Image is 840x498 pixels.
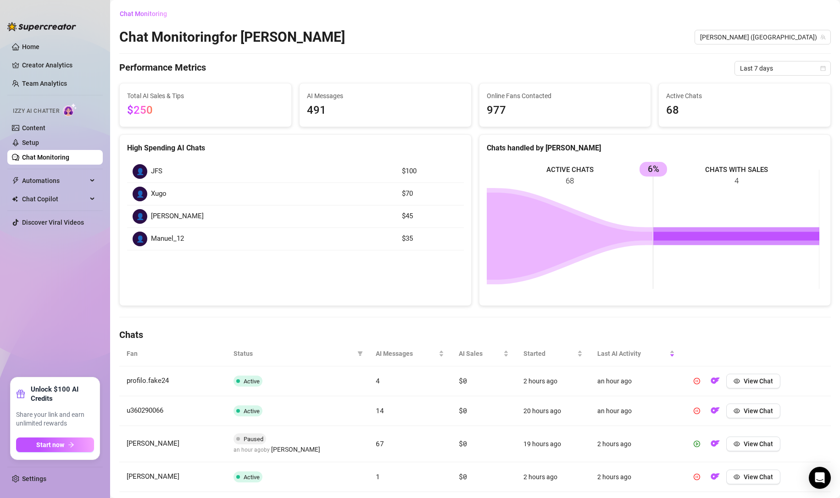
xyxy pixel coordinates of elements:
span: $250 [127,104,153,116]
span: eye [734,474,740,480]
span: Last 7 days [740,61,825,75]
button: Chat Monitoring [119,6,174,21]
div: Chats handled by [PERSON_NAME] [487,142,823,154]
span: Start now [36,441,64,448]
span: Active [244,408,260,415]
span: [PERSON_NAME] [127,439,179,448]
img: OF [711,472,720,481]
span: u360290066 [127,406,163,415]
img: OF [711,406,720,415]
a: OF [708,475,723,482]
a: OF [708,379,723,387]
span: 14 [376,406,384,415]
span: Total AI Sales & Tips [127,91,284,101]
span: $0 [459,406,467,415]
td: 2 hours ago [516,462,590,492]
span: Last AI Activity [597,349,668,359]
span: profilo.fake24 [127,376,169,385]
h4: Chats [119,328,831,341]
span: eye [734,441,740,447]
a: OF [708,442,723,449]
span: Active [244,378,260,385]
img: Chat Copilot [12,196,18,202]
a: Discover Viral Videos [22,219,84,226]
th: Fan [119,341,226,366]
span: arrow-right [68,442,74,448]
span: an hour ago by [234,447,320,453]
a: Setup [22,139,39,146]
button: OF [708,437,723,451]
img: OF [711,376,720,385]
span: $0 [459,376,467,385]
div: 👤 [133,232,147,246]
span: Share your link and earn unlimited rewards [16,410,94,428]
span: 1 [376,472,380,481]
span: 977 [487,102,644,119]
button: View Chat [726,437,780,451]
span: eye [734,408,740,414]
span: [PERSON_NAME] [127,472,179,481]
span: 4 [376,376,380,385]
span: team [820,34,826,40]
span: filter [356,347,365,360]
span: View Chat [744,377,773,385]
a: OF [708,409,723,416]
span: Chat Copilot [22,192,87,206]
article: $35 [402,233,458,244]
span: JFS [151,166,162,177]
span: pause-circle [694,408,700,414]
th: AI Sales [451,341,516,366]
span: pause-circle [694,474,700,480]
div: 👤 [133,209,147,224]
span: 491 [307,102,464,119]
button: OF [708,470,723,484]
span: View Chat [744,440,773,448]
span: Paused [244,436,263,443]
span: AI Messages [307,91,464,101]
span: pause-circle [694,378,700,384]
article: $100 [402,166,458,177]
th: Last AI Activity [590,341,682,366]
span: Manuel_12 [151,233,184,244]
td: 2 hours ago [590,426,682,462]
img: AI Chatter [63,103,77,116]
article: $70 [402,188,458,199]
div: High Spending AI Chats [127,142,464,154]
span: Active Chats [666,91,823,101]
span: 67 [376,439,384,448]
span: Active [244,474,260,481]
td: 19 hours ago [516,426,590,462]
span: AI Messages [376,349,437,359]
button: OF [708,374,723,388]
button: View Chat [726,374,780,388]
span: Status [234,349,354,359]
h4: Performance Metrics [119,61,206,76]
td: an hour ago [590,396,682,426]
td: an hour ago [590,366,682,396]
button: OF [708,404,723,418]
span: Chat Monitoring [120,10,167,17]
div: Open Intercom Messenger [809,467,831,489]
span: thunderbolt [12,177,19,184]
a: Team Analytics [22,80,67,87]
span: filter [357,351,363,356]
th: AI Messages [368,341,452,366]
img: OF [711,439,720,448]
a: Creator Analytics [22,58,95,72]
a: Chat Monitoring [22,154,69,161]
span: Automations [22,173,87,188]
div: 👤 [133,164,147,179]
a: Home [22,43,39,50]
span: View Chat [744,407,773,415]
span: Online Fans Contacted [487,91,644,101]
td: 20 hours ago [516,396,590,426]
span: $0 [459,472,467,481]
span: $0 [459,439,467,448]
td: 2 hours ago [590,462,682,492]
span: [PERSON_NAME] [151,211,204,222]
span: [PERSON_NAME] [271,444,320,454]
span: eye [734,378,740,384]
img: logo-BBDzfeDw.svg [7,22,76,31]
a: Content [22,124,45,132]
button: View Chat [726,404,780,418]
